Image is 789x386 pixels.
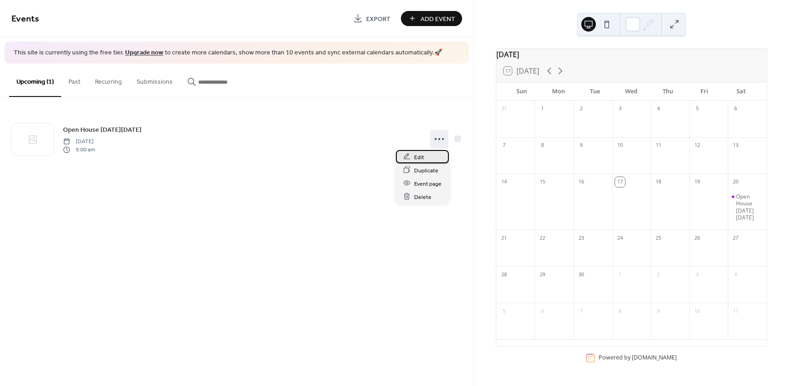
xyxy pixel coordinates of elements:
[537,177,547,187] div: 15
[499,140,509,150] div: 7
[692,306,702,316] div: 10
[63,137,95,145] span: [DATE]
[615,104,625,114] div: 3
[61,64,88,96] button: Past
[653,269,663,279] div: 2
[653,104,663,114] div: 4
[577,82,613,101] div: Tue
[613,82,650,101] div: Wed
[653,140,663,150] div: 11
[414,179,442,188] span: Event page
[692,233,702,243] div: 26
[14,48,442,58] span: This site is currently using the free tier. to create more calendars, show more than 10 events an...
[63,124,142,135] a: Open House [DATE][DATE]
[414,192,431,202] span: Delete
[731,177,741,187] div: 20
[401,11,462,26] button: Add Event
[736,193,763,221] div: Open House [DATE][DATE]
[692,104,702,114] div: 5
[653,306,663,316] div: 9
[125,47,163,59] a: Upgrade now
[576,104,586,114] div: 2
[576,306,586,316] div: 7
[63,146,95,154] span: 9:00 am
[576,177,586,187] div: 16
[576,140,586,150] div: 9
[537,104,547,114] div: 1
[63,125,142,134] span: Open House [DATE][DATE]
[499,269,509,279] div: 28
[692,140,702,150] div: 12
[88,64,129,96] button: Recurring
[692,269,702,279] div: 3
[632,354,677,362] a: [DOMAIN_NAME]
[11,10,39,28] span: Events
[731,233,741,243] div: 27
[731,269,741,279] div: 4
[496,49,767,60] div: [DATE]
[686,82,723,101] div: Fri
[537,140,547,150] div: 8
[499,177,509,187] div: 14
[731,140,741,150] div: 13
[576,233,586,243] div: 23
[9,64,61,97] button: Upcoming (1)
[347,11,397,26] a: Export
[723,82,759,101] div: Sat
[599,354,677,362] div: Powered by
[653,233,663,243] div: 25
[653,177,663,187] div: 18
[537,269,547,279] div: 29
[692,177,702,187] div: 19
[576,269,586,279] div: 30
[537,306,547,316] div: 6
[615,140,625,150] div: 10
[414,166,438,175] span: Duplicate
[129,64,180,96] button: Submissions
[537,233,547,243] div: 22
[728,193,767,221] div: Open House on Saturday, September 20
[499,233,509,243] div: 21
[414,152,424,162] span: Edit
[499,306,509,316] div: 5
[615,306,625,316] div: 8
[504,82,540,101] div: Sun
[615,269,625,279] div: 1
[731,104,741,114] div: 6
[615,233,625,243] div: 24
[499,104,509,114] div: 31
[421,14,455,24] span: Add Event
[650,82,686,101] div: Thu
[731,306,741,316] div: 11
[615,177,625,187] div: 17
[366,14,390,24] span: Export
[540,82,577,101] div: Mon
